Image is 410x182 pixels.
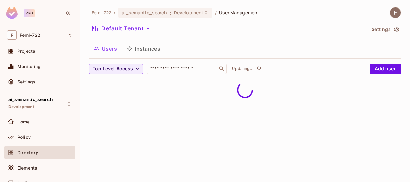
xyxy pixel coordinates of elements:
span: Click to refresh data [254,65,263,73]
span: ai_semantic_search [8,97,53,102]
span: Settings [17,79,36,84]
span: Workspace: Femi-722 [20,33,40,38]
span: Elements [17,165,37,170]
p: Updating... [232,66,254,71]
button: Default Tenant [89,23,153,34]
button: Instances [122,41,165,57]
li: / [215,10,217,16]
span: User Management [219,10,259,16]
span: Home [17,119,30,124]
span: the active workspace [92,10,111,16]
span: Development [174,10,203,16]
button: Top Level Access [89,64,143,74]
span: : [169,10,172,15]
button: Settings [369,24,401,35]
span: F [7,30,17,40]
span: Monitoring [17,64,41,69]
span: ai_semantic_search [122,10,167,16]
button: refresh [255,65,263,73]
span: Projects [17,49,35,54]
span: Policy [17,135,31,140]
span: Development [8,104,34,109]
img: Femi Asimolowo [390,7,401,18]
span: Top Level Access [93,65,133,73]
div: Pro [24,9,35,17]
span: refresh [256,66,262,72]
li: / [114,10,115,16]
span: Directory [17,150,38,155]
button: Users [89,41,122,57]
button: Add user [370,64,401,74]
img: SReyMgAAAABJRU5ErkJggg== [6,7,18,19]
